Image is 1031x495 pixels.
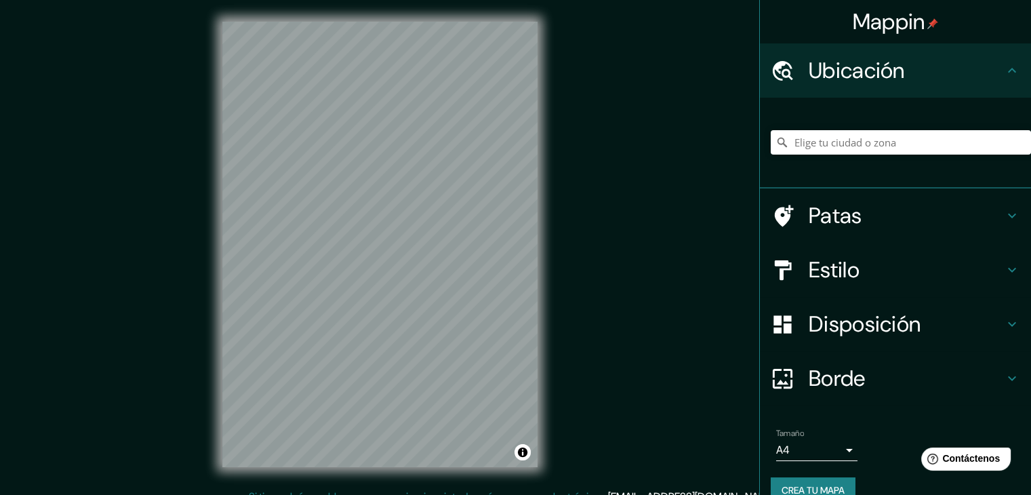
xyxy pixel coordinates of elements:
div: Patas [760,189,1031,243]
font: Mappin [853,7,925,36]
canvas: Mapa [222,22,538,467]
font: Estilo [809,256,860,284]
div: A4 [776,439,857,461]
div: Borde [760,351,1031,405]
font: A4 [776,443,790,457]
input: Elige tu ciudad o zona [771,130,1031,155]
font: Disposición [809,310,921,338]
font: Borde [809,364,866,393]
font: Tamaño [776,428,804,439]
font: Patas [809,201,862,230]
div: Estilo [760,243,1031,297]
iframe: Lanzador de widgets de ayuda [910,442,1016,480]
img: pin-icon.png [927,18,938,29]
div: Ubicación [760,43,1031,98]
div: Disposición [760,297,1031,351]
font: Ubicación [809,56,905,85]
button: Activar o desactivar atribución [514,444,531,460]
